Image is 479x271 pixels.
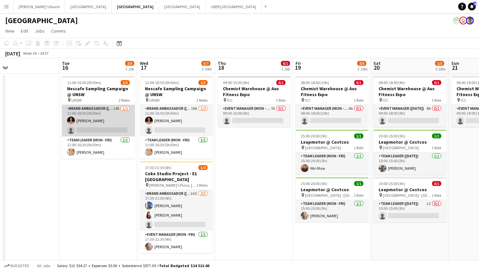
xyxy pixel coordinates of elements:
span: 3/4 [198,165,208,170]
button: [PERSON_NAME]'s Board [13,0,65,13]
span: [PERSON_NAME]'s Pizza, [GEOGRAPHIC_DATA] [149,183,196,188]
a: Jobs [32,27,47,35]
div: 17:30-21:30 (4h)3/4Coke Studio Project - E1 [GEOGRAPHIC_DATA] [PERSON_NAME]'s Pizza, [GEOGRAPHIC_... [140,161,213,253]
app-card-role: Team Leader (Mon - Fri)1/111:00-16:30 (5h30m)[PERSON_NAME] [140,136,213,159]
div: [DATE] [5,50,20,57]
button: Budgeted [3,262,30,269]
span: ICC [227,98,233,103]
app-job-card: 11:00-16:30 (5h30m)2/3Nescafe Sampling Campaign @ UNSW UNSW2 RolesBrand Ambassador ([PERSON_NAME]... [62,76,135,159]
h3: Chemist Warehouse @ Aus Fitness Expo [218,86,291,97]
span: 1 Role [354,98,363,103]
app-card-role: Team Leader (Mon - Fri)1/115:00-20:00 (5h)[PERSON_NAME] [296,200,369,222]
span: 1 Role [432,145,441,150]
app-card-role: Team Leader (Mon - Fri)1/115:00-20:00 (5h)Win Maw [296,152,369,175]
app-card-role: Event Manager (Mon - Fri)1/117:30-21:30 (4h)[PERSON_NAME] [140,231,213,253]
span: 1 Role [276,98,285,103]
app-job-card: 11:00-16:30 (5h30m)2/3Nescafe Sampling Campaign @ UNSW UNSW2 RolesBrand Ambassador ([PERSON_NAME]... [140,76,213,159]
div: 1 Job [281,66,290,71]
h3: Leapmotor @ Costcos [296,139,369,145]
app-user-avatar: Tennille Moore [459,17,467,24]
span: 2/3 [198,80,208,85]
span: 4 [473,2,476,6]
span: 1 Role [432,98,441,103]
h3: Leapmotor @ Costcos [373,187,446,193]
button: [GEOGRAPHIC_DATA] [159,0,206,13]
h3: Coke Studio Project - E1 [GEOGRAPHIC_DATA] [140,171,213,182]
h3: Chemist Warehouse @ Aus Fitness Expo [373,86,446,97]
app-job-card: 15:00-20:00 (5h)1/1Leapmotor @ Costcos [GEOGRAPHIC_DATA]1 RoleTeam Leader (Mon - Fri)1/115:00-20:... [296,130,369,175]
span: All jobs [36,263,51,268]
span: 2/3 [121,80,130,85]
span: 0/1 [432,181,441,186]
span: 11:00-16:30 (5h30m) [67,80,101,85]
span: 2 Roles [196,98,208,103]
span: 15:00-20:00 (5h) [301,181,327,186]
app-card-role: Brand Ambassador ([PERSON_NAME])10A1/211:00-16:30 (5h30m)[PERSON_NAME] [140,105,213,136]
app-card-role: Event Manager (Mon - Fri)7A0/109:00-15:00 (6h) [218,105,291,127]
app-job-card: 15:00-20:00 (5h)1/1Leapmotor @ Costcos [GEOGRAPHIC_DATA] - [GEOGRAPHIC_DATA]1 RoleTeam Leader (Mo... [296,177,369,222]
h1: [GEOGRAPHIC_DATA] [5,16,78,25]
span: 2 Roles [119,98,130,103]
h3: Leapmotor @ Costcos [373,139,446,145]
span: 0/1 [276,80,285,85]
div: Salary $13 534.27 + Expenses $0.00 + Subsistence $977.39 = [57,263,209,268]
button: UBER [GEOGRAPHIC_DATA] [206,0,262,13]
a: Comms [49,27,68,35]
span: Sun [451,60,459,66]
span: Total Budgeted $14 511.66 [159,263,209,268]
span: ICC [305,98,311,103]
a: 4 [468,3,476,10]
app-card-role: Team Leader ([DATE])1I0/110:00-15:00 (5h) [373,200,446,222]
h3: Chemist Warehouse @ Aus Fitness Expo [296,86,369,97]
span: Tue [62,60,69,66]
div: 1 Job [125,66,134,71]
span: [GEOGRAPHIC_DATA] [305,145,341,150]
app-card-role: Team Leader (Mon - Fri)1/111:00-16:30 (5h30m)[PERSON_NAME] [62,136,135,159]
span: 11:00-16:30 (5h30m) [145,80,179,85]
span: 08:00-18:00 (10h) [301,80,329,85]
h3: Leapmotor @ Costcos [296,187,369,193]
span: 1/3 [435,61,444,66]
span: 1 Role [354,193,363,198]
span: View [5,28,14,34]
app-job-card: 10:00-15:00 (5h)1/1Leapmotor @ Costcos [GEOGRAPHIC_DATA]1 RoleTeam Leader ([DATE])1/110:00-15:00 ... [373,130,446,175]
app-job-card: 10:00-15:00 (5h)0/1Leapmotor @ Costcos [GEOGRAPHIC_DATA] - [GEOGRAPHIC_DATA]1 RoleTeam Leader ([D... [373,177,446,222]
span: 1 Role [354,145,363,150]
span: 5/7 [201,61,210,66]
span: 1 Role [432,193,441,198]
span: 09:00-15:00 (6h) [223,80,249,85]
span: [GEOGRAPHIC_DATA] - [GEOGRAPHIC_DATA] [305,193,354,198]
span: UNSW [71,98,81,103]
span: ICC [383,98,388,103]
a: Edit [18,27,31,35]
app-job-card: 09:00-15:00 (6h)0/1Chemist Warehouse @ Aus Fitness Expo ICC1 RoleEvent Manager (Mon - Fri)7A0/109... [218,76,291,127]
span: Sat [373,60,381,66]
app-job-card: 08:00-18:00 (10h)0/1Chemist Warehouse @ Aus Fitness Expo ICC1 RoleEvent Manager (Mon - Fri)6A0/10... [296,76,369,127]
app-card-role: Brand Ambassador ([PERSON_NAME])14A1/211:00-16:30 (5h30m)[PERSON_NAME] [62,105,135,136]
span: [GEOGRAPHIC_DATA] [383,145,419,150]
h3: Nescafe Sampling Campaign @ UNSW [62,86,135,97]
span: 0/1 [354,80,363,85]
span: 19 [295,64,301,71]
app-job-card: 09:00-18:00 (9h)0/1Chemist Warehouse @ Aus Fitness Expo ICC1 RoleEvent Manager ([DATE])8A0/109:00... [373,76,446,127]
h3: Nescafe Sampling Campaign @ UNSW [140,86,213,97]
a: View [3,27,17,35]
span: Jobs [35,28,45,34]
div: 2 Jobs [202,66,212,71]
span: 1/1 [354,134,363,138]
span: 10:00-15:00 (5h) [379,134,405,138]
span: Edit [21,28,28,34]
span: 0/1 [281,61,290,66]
span: Wed [140,60,148,66]
span: 16 [61,64,69,71]
button: [GEOGRAPHIC_DATA] [112,0,159,13]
